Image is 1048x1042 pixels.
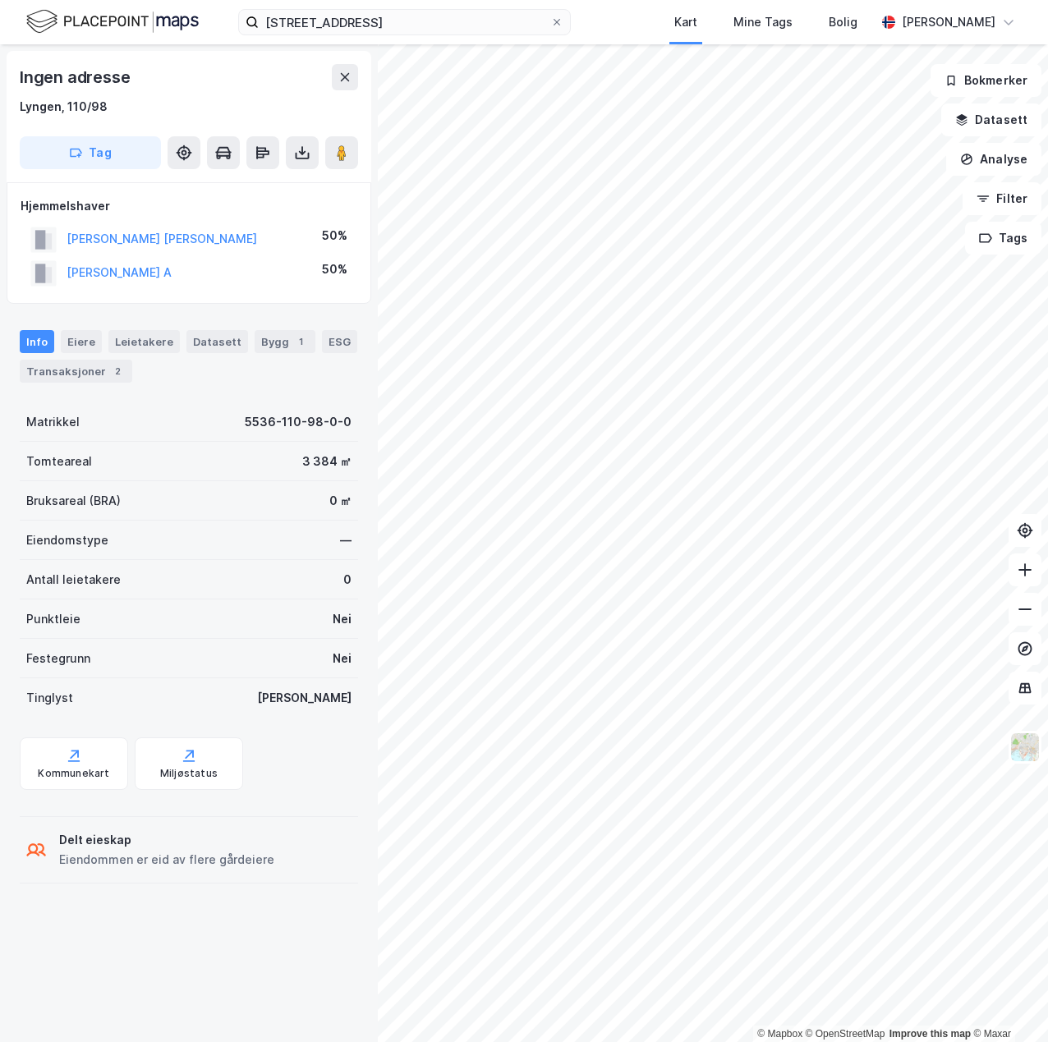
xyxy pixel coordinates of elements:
[946,143,1041,176] button: Analyse
[20,360,132,383] div: Transaksjoner
[21,196,357,216] div: Hjemmelshaver
[674,12,697,32] div: Kart
[257,688,352,708] div: [PERSON_NAME]
[26,530,108,550] div: Eiendomstype
[322,330,357,353] div: ESG
[26,491,121,511] div: Bruksareal (BRA)
[20,136,161,169] button: Tag
[322,259,347,279] div: 50%
[902,12,995,32] div: [PERSON_NAME]
[26,649,90,668] div: Festegrunn
[806,1028,885,1040] a: OpenStreetMap
[38,767,109,780] div: Kommunekart
[292,333,309,350] div: 1
[26,7,199,36] img: logo.f888ab2527a4732fd821a326f86c7f29.svg
[966,963,1048,1042] div: Kontrollprogram for chat
[26,452,92,471] div: Tomteareal
[343,570,352,590] div: 0
[941,103,1041,136] button: Datasett
[26,688,73,708] div: Tinglyst
[965,222,1041,255] button: Tags
[186,330,248,353] div: Datasett
[966,963,1048,1042] iframe: Chat Widget
[20,330,54,353] div: Info
[20,97,108,117] div: Lyngen, 110/98
[59,850,274,870] div: Eiendommen er eid av flere gårdeiere
[333,609,352,629] div: Nei
[829,12,857,32] div: Bolig
[59,830,274,850] div: Delt eieskap
[259,10,550,34] input: Søk på adresse, matrikkel, gårdeiere, leietakere eller personer
[1009,732,1041,763] img: Z
[963,182,1041,215] button: Filter
[26,412,80,432] div: Matrikkel
[322,226,347,246] div: 50%
[245,412,352,432] div: 5536-110-98-0-0
[340,530,352,550] div: —
[108,330,180,353] div: Leietakere
[889,1028,971,1040] a: Improve this map
[26,609,80,629] div: Punktleie
[255,330,315,353] div: Bygg
[329,491,352,511] div: 0 ㎡
[302,452,352,471] div: 3 384 ㎡
[733,12,793,32] div: Mine Tags
[109,363,126,379] div: 2
[931,64,1041,97] button: Bokmerker
[61,330,102,353] div: Eiere
[333,649,352,668] div: Nei
[26,570,121,590] div: Antall leietakere
[757,1028,802,1040] a: Mapbox
[20,64,133,90] div: Ingen adresse
[160,767,218,780] div: Miljøstatus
